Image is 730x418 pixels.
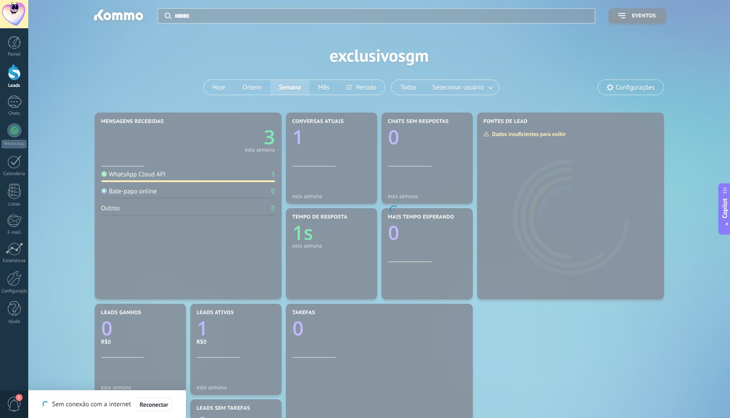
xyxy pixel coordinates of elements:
[2,258,27,264] div: Estatísticas
[2,289,27,294] div: Configurações
[2,111,27,116] div: Chats
[2,83,27,89] div: Leads
[43,397,172,411] div: Sem conexão com a internet
[2,319,27,325] div: Ajuda
[140,401,169,408] span: Reconectar
[136,398,172,411] button: Reconectar
[2,52,27,57] div: Painel
[2,230,27,236] div: E-mail
[2,202,27,207] div: Listas
[720,199,729,219] span: Copilot
[2,140,27,148] div: WhatsApp
[16,394,23,401] span: 1
[2,171,27,177] div: Calendário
